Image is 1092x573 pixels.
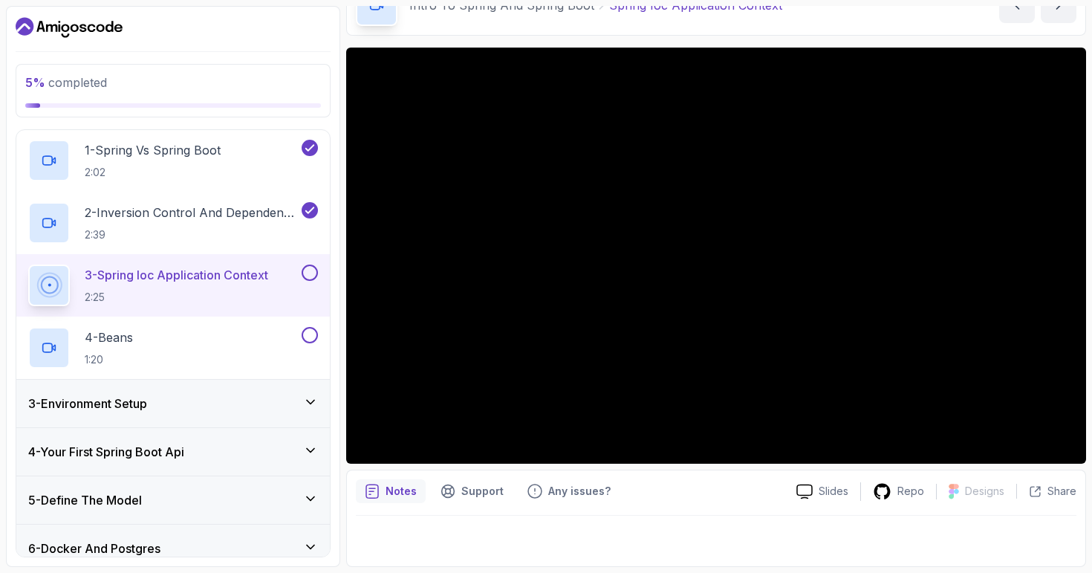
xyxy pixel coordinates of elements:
[28,443,184,461] h3: 4 - Your First Spring Boot Api
[16,476,330,524] button: 5-Define The Model
[548,484,611,499] p: Any issues?
[1016,484,1076,499] button: Share
[28,395,147,412] h3: 3 - Environment Setup
[85,352,133,367] p: 1:20
[28,140,318,181] button: 1-Spring Vs Spring Boot2:02
[16,525,330,572] button: 6-Docker And Postgres
[16,16,123,39] a: Dashboard
[85,328,133,346] p: 4 - Beans
[386,484,417,499] p: Notes
[432,479,513,503] button: Support button
[28,491,142,509] h3: 5 - Define The Model
[28,265,318,306] button: 3-Spring Ioc Application Context2:25
[965,484,1004,499] p: Designs
[1047,484,1076,499] p: Share
[461,484,504,499] p: Support
[784,484,860,499] a: Slides
[861,482,936,501] a: Repo
[356,479,426,503] button: notes button
[897,484,924,499] p: Repo
[85,204,299,221] p: 2 - Inversion Control And Dependency Injection
[85,290,268,305] p: 2:25
[16,380,330,427] button: 3-Environment Setup
[519,479,620,503] button: Feedback button
[85,141,221,159] p: 1 - Spring Vs Spring Boot
[346,48,1086,464] iframe: 3 - Spring IoC Application Context
[85,165,221,180] p: 2:02
[28,202,318,244] button: 2-Inversion Control And Dependency Injection2:39
[85,227,299,242] p: 2:39
[819,484,848,499] p: Slides
[25,75,45,90] span: 5 %
[85,266,268,284] p: 3 - Spring Ioc Application Context
[28,327,318,369] button: 4-Beans1:20
[25,75,107,90] span: completed
[16,428,330,476] button: 4-Your First Spring Boot Api
[28,540,160,557] h3: 6 - Docker And Postgres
